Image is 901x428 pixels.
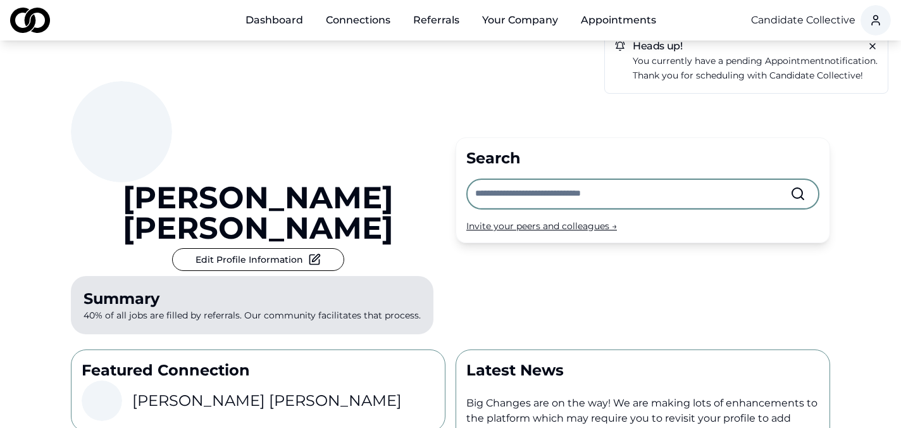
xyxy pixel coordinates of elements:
[84,289,421,309] div: Summary
[472,8,568,33] button: Your Company
[633,54,878,83] a: You currently have a pending appointmentnotification.Thank you for scheduling with Candidate Coll...
[10,8,50,33] img: logo
[235,8,666,33] nav: Main
[466,220,819,232] div: Invite your peers and colleagues →
[172,248,344,271] button: Edit Profile Information
[403,8,469,33] a: Referrals
[71,182,445,243] a: [PERSON_NAME] [PERSON_NAME]
[615,41,878,51] h5: Heads up!
[633,68,878,83] p: Thank you for scheduling with Candidate Collective!
[71,276,433,334] p: 40% of all jobs are filled by referrals. Our community facilitates that process.
[132,391,402,411] h3: [PERSON_NAME] [PERSON_NAME]
[466,360,819,381] p: Latest News
[633,54,878,68] p: You currently have a pending notification.
[765,55,824,66] span: appointment
[571,8,666,33] a: Appointments
[316,8,401,33] a: Connections
[751,13,855,28] button: Candidate Collective
[235,8,313,33] a: Dashboard
[466,148,819,168] div: Search
[82,360,435,381] p: Featured Connection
